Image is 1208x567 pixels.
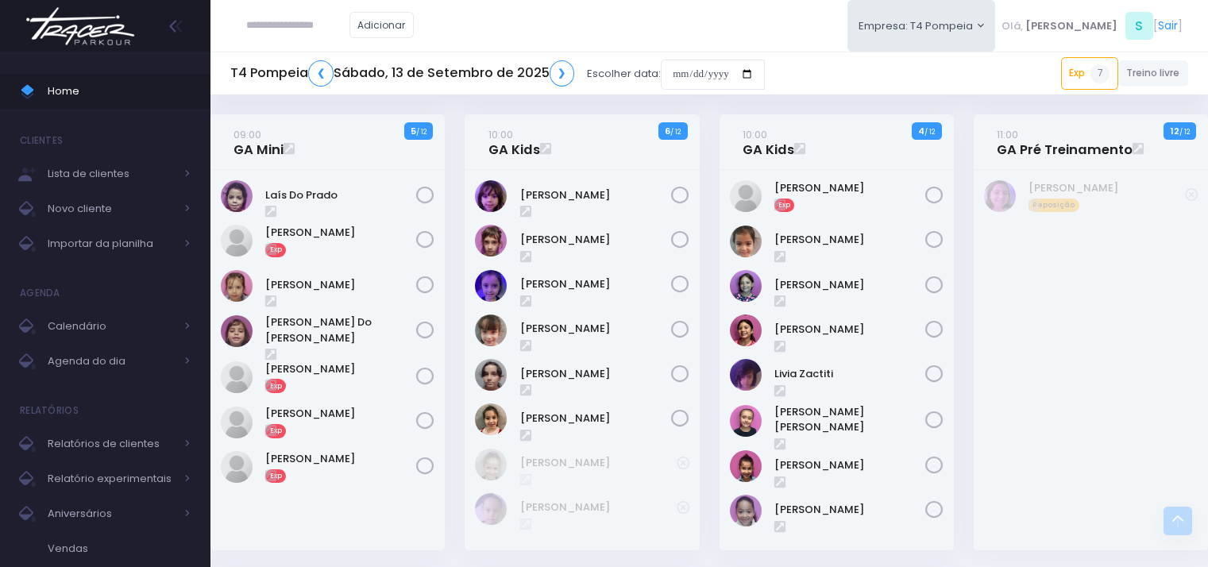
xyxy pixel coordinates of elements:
img: Luísa do Prado Pereira Alves [221,315,253,347]
a: ❮ [308,60,334,87]
img: MAIS EDUARDA DA SILVA SIQUEIRA [221,361,253,393]
a: Adicionar [349,12,415,38]
img: Cecília Mello [475,449,507,480]
a: [PERSON_NAME] [1029,180,1185,196]
h4: Agenda [20,277,60,309]
img: Irene Zylbersztajn de Sá [730,270,762,302]
strong: 5 [411,125,416,137]
span: Olá, [1002,18,1023,34]
small: / 12 [416,127,426,137]
a: [PERSON_NAME] [520,321,671,337]
a: Exp7 [1061,57,1118,89]
a: 10:00GA Kids [743,126,794,158]
a: Laís Do Prado [265,187,416,203]
strong: 12 [1171,125,1179,137]
strong: 4 [918,125,924,137]
h4: Relatórios [20,395,79,426]
a: [PERSON_NAME] [774,322,925,337]
small: 10:00 [488,127,513,142]
a: Treino livre [1118,60,1189,87]
span: Vendas [48,538,191,559]
img: Maya Andreotti Cardoso [221,451,253,483]
img: Heloisa Nivolone [984,180,1016,212]
span: Relatório experimentais [48,469,175,489]
strong: 6 [665,125,670,137]
a: 11:00GA Pré Treinamento [997,126,1133,158]
a: Livia Zactiti [774,366,925,382]
small: 09:00 [233,127,261,142]
a: [PERSON_NAME] [520,366,671,382]
img: Maria eduarda comparsi nunes [475,403,507,435]
div: Escolher data: [230,56,765,92]
a: [PERSON_NAME] [265,361,416,377]
span: Agenda do dia [48,351,175,372]
small: / 12 [670,127,681,137]
a: [PERSON_NAME] [520,499,677,515]
img: Luísa Veludo Uchôa [221,270,253,302]
a: [PERSON_NAME] [520,276,671,292]
a: ❯ [550,60,575,87]
img: Alice Terra [730,180,762,212]
a: [PERSON_NAME] [774,277,925,293]
a: [PERSON_NAME] [520,232,671,248]
a: [PERSON_NAME] [774,457,925,473]
span: Home [48,81,191,102]
span: Importar da planilha [48,233,175,254]
a: [PERSON_NAME] [774,180,925,196]
a: Sair [1158,17,1178,34]
h5: T4 Pompeia Sábado, 13 de Setembro de 2025 [230,60,574,87]
div: [ ] [995,8,1188,44]
img: Luiza Chimionato [221,225,253,256]
a: [PERSON_NAME] [265,406,416,422]
span: Reposição [1029,199,1079,213]
a: 10:00GA Kids [488,126,540,158]
img: Helena Zanchetta [475,314,507,346]
img: Livia Zactiti Jobim [730,359,762,391]
small: 10:00 [743,127,767,142]
a: [PERSON_NAME] [520,187,671,203]
span: [PERSON_NAME] [1025,18,1117,34]
span: Novo cliente [48,199,175,219]
img: Laís do Prado Pereira Alves [221,180,253,212]
a: [PERSON_NAME] [PERSON_NAME] [774,404,925,435]
img: Maria Júlia Santos Spada [730,405,762,437]
span: S [1125,12,1153,40]
img: Naya R. H. Miranda [475,493,507,525]
img: Cecília Aimi Shiozuka de Oliveira [730,226,762,257]
a: [PERSON_NAME] [774,232,925,248]
span: Lista de clientes [48,164,175,184]
a: [PERSON_NAME] [265,225,416,241]
span: Relatórios de clientes [48,434,175,454]
small: 11:00 [997,127,1018,142]
img: Sofia Sandes [730,495,762,526]
small: / 12 [1179,127,1190,137]
a: 09:00GA Mini [233,126,284,158]
a: [PERSON_NAME] [774,502,925,518]
img: Isabela Sandes [730,314,762,346]
a: [PERSON_NAME] [265,451,416,467]
a: [PERSON_NAME] [265,277,416,293]
img: Luiza Lobello Demônaco [475,359,507,391]
a: [PERSON_NAME] [520,411,671,426]
span: 7 [1090,64,1110,83]
img: Carmen Borga Le Guevellou [475,225,507,256]
img: STELLA ARAUJO LAGUNA [730,450,762,482]
a: [PERSON_NAME] [520,455,677,471]
span: Aniversários [48,503,175,524]
span: Calendário [48,316,175,337]
img: Manuela goncalves da silva [221,407,253,438]
small: / 12 [924,127,935,137]
h4: Clientes [20,125,63,156]
img: Helena Mendes Leone [475,270,507,302]
img: Alice Ouafa [475,180,507,212]
a: [PERSON_NAME] Do [PERSON_NAME] [265,314,416,345]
